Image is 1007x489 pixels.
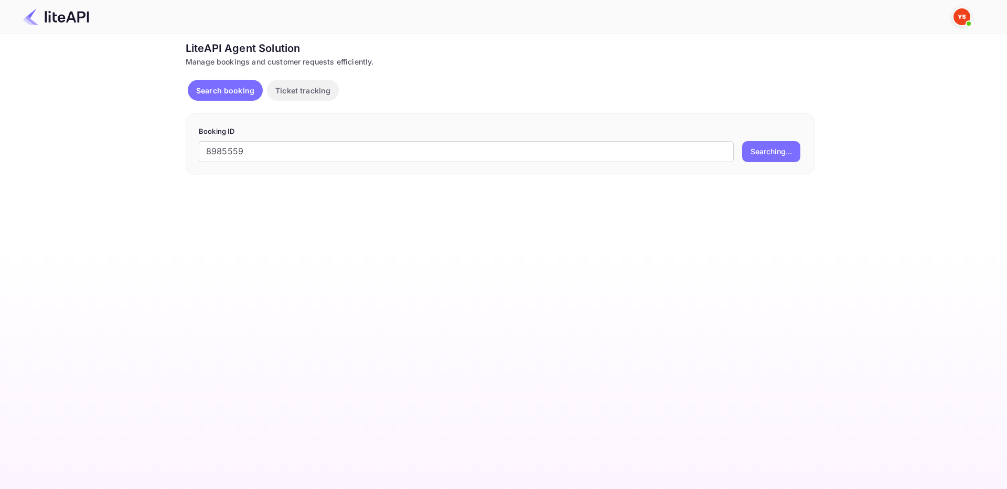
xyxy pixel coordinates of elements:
div: LiteAPI Agent Solution [186,40,815,56]
p: Search booking [196,85,254,96]
p: Booking ID [199,126,802,137]
p: Ticket tracking [275,85,330,96]
img: Yandex Support [954,8,970,25]
input: Enter Booking ID (e.g., 63782194) [199,141,734,162]
img: LiteAPI Logo [23,8,89,25]
button: Searching... [742,141,800,162]
div: Manage bookings and customer requests efficiently. [186,56,815,67]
